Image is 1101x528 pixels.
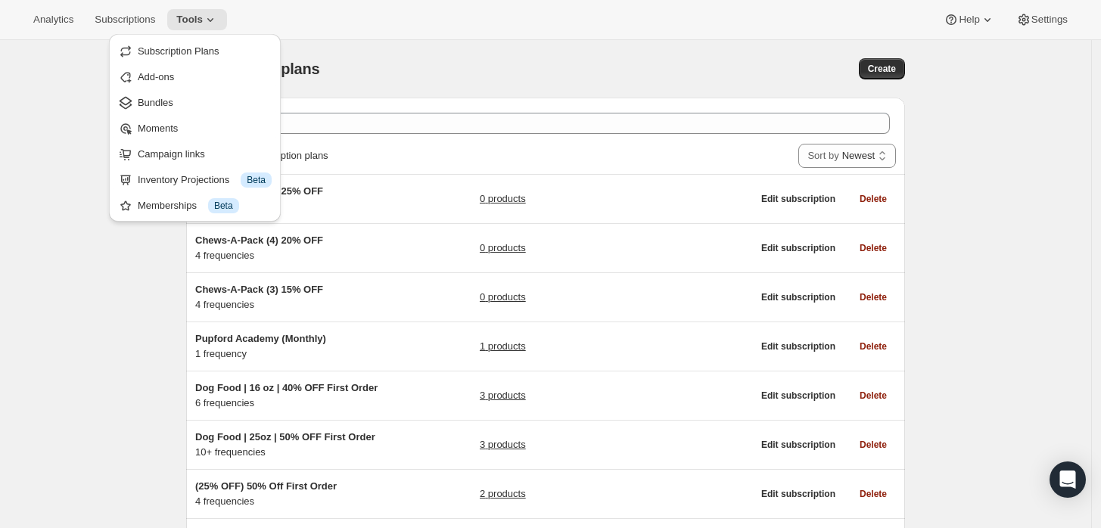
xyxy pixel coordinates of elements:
button: Memberships [114,193,276,217]
button: Delete [851,238,896,259]
a: 3 products [480,388,526,403]
span: Bundles [138,97,173,108]
span: Chews-A-Pack (3) 15% OFF [195,284,323,295]
span: Delete [860,488,887,500]
button: Delete [851,336,896,357]
button: Delete [851,385,896,406]
button: Edit subscription [752,238,844,259]
button: Edit subscription [752,287,844,308]
span: Edit subscription [761,291,835,303]
button: Create [859,58,905,79]
button: Inventory Projections [114,167,276,191]
a: 0 products [480,241,526,256]
span: Delete [860,390,887,402]
span: Beta [214,200,233,212]
button: Edit subscription [752,483,844,505]
span: Chews-A-Pack (4) 20% OFF [195,234,323,246]
button: Analytics [24,9,82,30]
span: Dog Food | 25oz | 50% OFF First Order [195,431,375,443]
div: 6 frequencies [195,380,384,411]
span: Campaign links [138,148,205,160]
button: Edit subscription [752,434,844,455]
button: Delete [851,287,896,308]
button: Delete [851,483,896,505]
span: Tools [176,14,203,26]
div: 1 frequency [195,331,384,362]
span: Edit subscription [761,242,835,254]
span: Help [959,14,979,26]
div: Open Intercom Messenger [1050,461,1086,498]
span: Edit subscription [761,439,835,451]
button: Help [935,9,1003,30]
span: Delete [860,340,887,353]
button: Tools [167,9,227,30]
button: Edit subscription [752,385,844,406]
span: Moments [138,123,178,134]
span: Add-ons [138,71,174,82]
button: Subscriptions [86,9,164,30]
span: Delete [860,193,887,205]
button: Delete [851,434,896,455]
button: Edit subscription [752,188,844,210]
div: Memberships [138,198,272,213]
a: 0 products [480,191,526,207]
span: Edit subscription [761,193,835,205]
div: 10+ frequencies [195,430,384,460]
a: 2 products [480,486,526,502]
button: Edit subscription [752,336,844,357]
div: 4 frequencies [195,479,384,509]
span: Subscription Plans [138,45,219,57]
span: Edit subscription [761,390,835,402]
span: Delete [860,242,887,254]
span: Dog Food | 16 oz | 40% OFF First Order [195,382,378,393]
div: Inventory Projections [138,172,272,188]
span: Edit subscription [761,340,835,353]
button: Add-ons [114,64,276,89]
span: Showing 10 subscription plans [195,150,328,161]
button: Delete [851,188,896,210]
button: Settings [1007,9,1077,30]
a: 0 products [480,290,526,305]
span: Analytics [33,14,73,26]
span: Subscriptions [95,14,155,26]
span: (25% OFF) 50% Off First Order [195,480,337,492]
span: Pupford Academy (Monthly) [195,333,326,344]
a: 1 products [480,339,526,354]
button: Bundles [114,90,276,114]
div: 4 frequencies [195,184,384,214]
div: 4 frequencies [195,233,384,263]
button: Campaign links [114,141,276,166]
span: Delete [860,439,887,451]
button: Moments [114,116,276,140]
span: Beta [247,174,266,186]
div: 4 frequencies [195,282,384,312]
button: Subscription Plans [114,39,276,63]
span: Settings [1031,14,1068,26]
span: Edit subscription [761,488,835,500]
a: 3 products [480,437,526,452]
span: Delete [860,291,887,303]
span: Create [868,63,896,75]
